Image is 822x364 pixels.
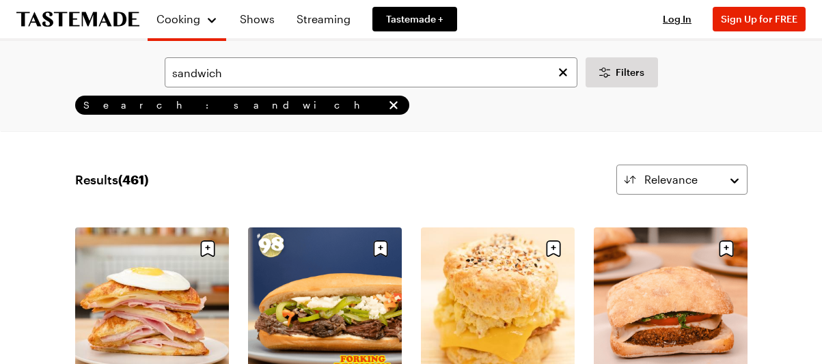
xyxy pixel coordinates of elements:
[372,7,457,31] a: Tastemade +
[368,236,394,262] button: Save recipe
[713,236,739,262] button: Save recipe
[616,66,644,79] span: Filters
[156,5,218,33] button: Cooking
[663,13,691,25] span: Log In
[556,65,571,80] button: Clear search
[386,12,443,26] span: Tastemade +
[83,99,383,111] span: Search: sandwich
[644,171,698,188] span: Relevance
[165,57,577,87] input: Search for a Recipe
[16,12,139,27] a: To Tastemade Home Page
[586,57,658,87] button: Desktop filters
[75,170,148,189] span: Results
[616,165,748,195] button: Relevance
[713,7,806,31] button: Sign Up for FREE
[721,13,797,25] span: Sign Up for FREE
[386,98,401,113] button: remove Search: sandwich
[156,12,200,25] span: Cooking
[195,236,221,262] button: Save recipe
[540,236,566,262] button: Save recipe
[650,12,704,26] button: Log In
[118,172,148,187] span: ( 461 )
